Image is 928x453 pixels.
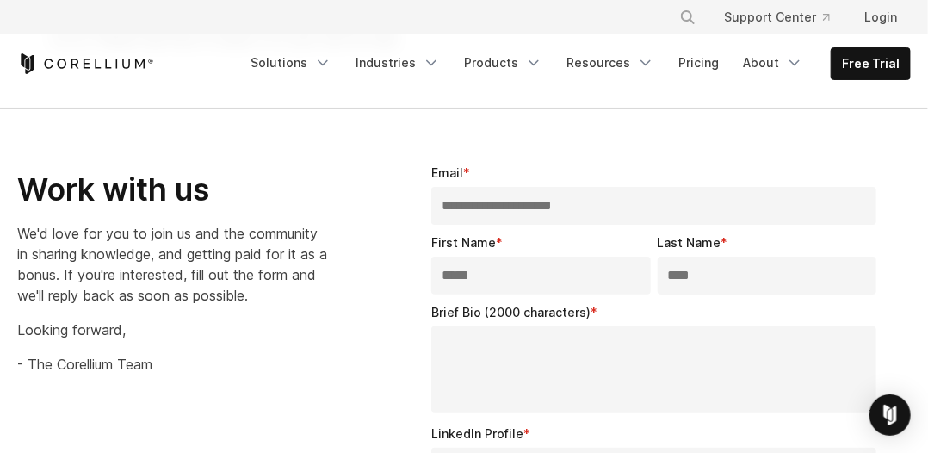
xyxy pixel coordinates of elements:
span: LinkedIn Profile [431,426,523,441]
a: Support Center [710,2,844,33]
div: Navigation Menu [240,47,911,80]
a: Products [454,47,553,78]
span: Brief Bio (2000 characters) [431,305,591,320]
a: Free Trial [832,48,910,79]
a: Login [851,2,911,33]
a: About [733,47,814,78]
button: Search [672,2,703,33]
a: Pricing [668,47,729,78]
p: We'd love for you to join us and the community in sharing knowledge, and getting paid for it as a... [17,223,328,306]
span: First Name [431,235,496,250]
a: Industries [345,47,450,78]
a: Corellium Home [17,53,154,74]
div: Open Intercom Messenger [869,394,911,436]
a: Solutions [240,47,342,78]
div: Navigation Menu [659,2,911,33]
p: Looking forward, [17,320,328,340]
span: Last Name [658,235,721,250]
span: Email [431,165,463,180]
p: - The Corellium Team [17,354,328,375]
a: Resources [556,47,665,78]
h2: Work with us [17,171,328,209]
